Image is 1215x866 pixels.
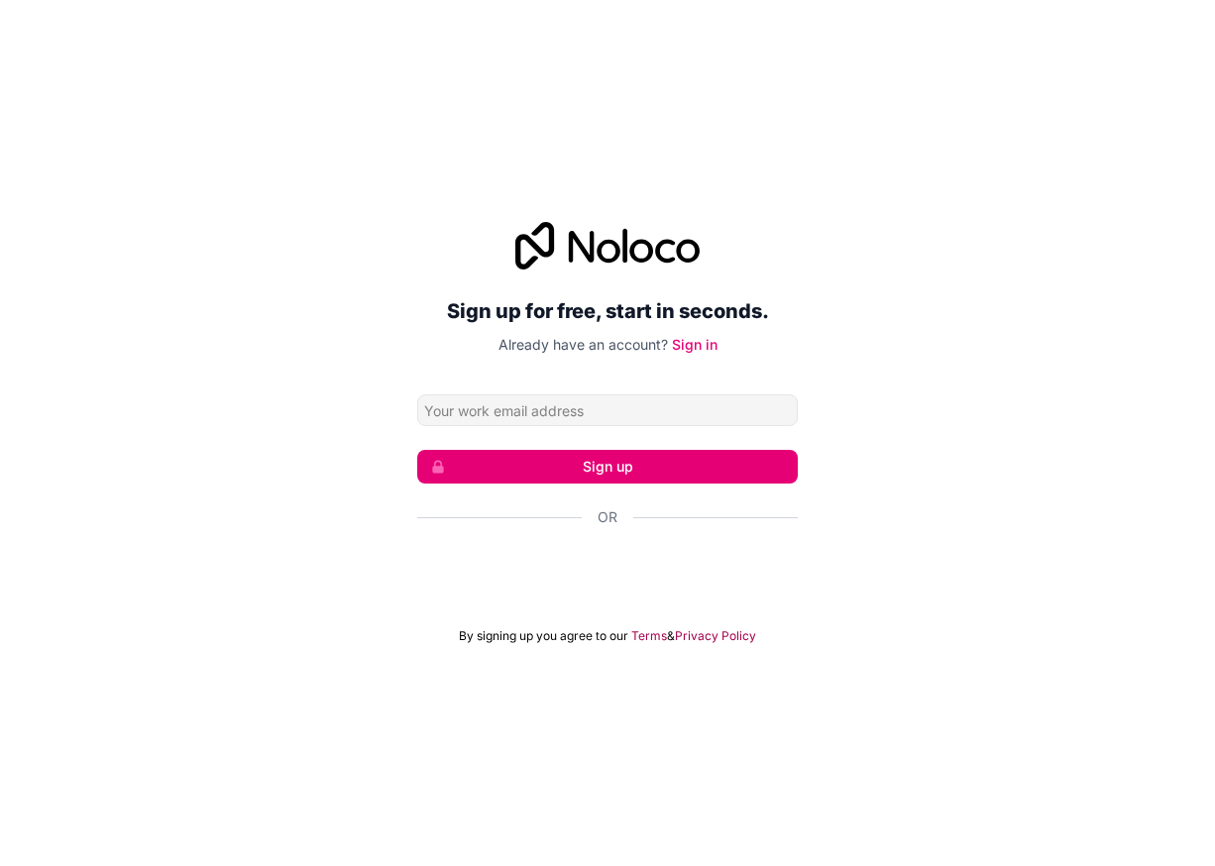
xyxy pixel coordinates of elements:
iframe: Sign in with Google Button [407,549,808,593]
input: Email address [417,394,798,426]
span: Or [598,507,617,527]
a: Privacy Policy [675,628,756,644]
button: Sign up [417,450,798,484]
h2: Sign up for free, start in seconds. [417,293,798,329]
a: Terms [631,628,667,644]
span: By signing up you agree to our [459,628,628,644]
span: & [667,628,675,644]
span: Already have an account? [498,336,668,353]
a: Sign in [672,336,718,353]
